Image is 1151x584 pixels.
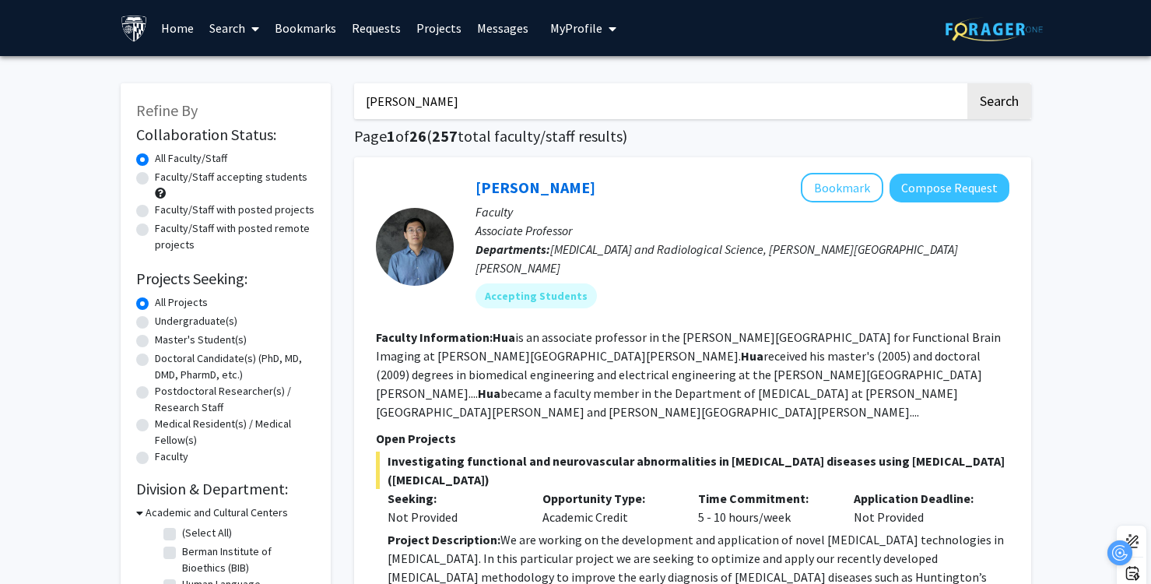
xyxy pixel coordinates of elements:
[155,332,247,348] label: Master's Student(s)
[155,150,227,167] label: All Faculty/Staff
[202,1,267,55] a: Search
[136,100,198,120] span: Refine By
[967,83,1031,119] button: Search
[388,508,520,526] div: Not Provided
[388,489,520,508] p: Seeking:
[475,202,1009,221] p: Faculty
[741,348,763,364] b: Hua
[475,241,958,276] span: [MEDICAL_DATA] and Radiological Science, [PERSON_NAME][GEOGRAPHIC_DATA][PERSON_NAME]
[155,449,188,465] label: Faculty
[155,313,237,329] label: Undergraduate(s)
[354,83,965,119] input: Search Keywords
[182,525,232,541] label: (Select All)
[388,532,500,547] strong: Project Description:
[432,126,458,146] span: 257
[493,329,515,345] b: Hua
[155,383,315,416] label: Postdoctoral Researcher(s) / Research Staff
[12,514,66,572] iframe: Chat
[475,241,550,257] b: Departments:
[854,489,986,508] p: Application Deadline:
[801,173,883,202] button: Add Jun Hua to Bookmarks
[153,1,202,55] a: Home
[890,174,1009,202] button: Compose Request to Jun Hua
[182,544,311,576] label: Berman Institute of Bioethics (BIB)
[475,178,595,197] a: [PERSON_NAME]
[136,125,315,144] h2: Collaboration Status:
[121,15,148,42] img: Johns Hopkins University Logo
[842,489,998,526] div: Not Provided
[155,294,208,311] label: All Projects
[475,221,1009,240] p: Associate Professor
[267,1,344,55] a: Bookmarks
[550,20,602,36] span: My Profile
[475,283,597,308] mat-chip: Accepting Students
[376,429,1009,448] p: Open Projects
[698,489,830,508] p: Time Commitment:
[387,126,395,146] span: 1
[136,269,315,288] h2: Projects Seeking:
[155,350,315,383] label: Doctoral Candidate(s) (PhD, MD, DMD, PharmD, etc.)
[686,489,842,526] div: 5 - 10 hours/week
[542,489,675,508] p: Opportunity Type:
[136,480,315,498] h2: Division & Department:
[531,489,686,526] div: Academic Credit
[354,127,1031,146] h1: Page of ( total faculty/staff results)
[155,169,307,185] label: Faculty/Staff accepting students
[469,1,536,55] a: Messages
[409,1,469,55] a: Projects
[409,126,426,146] span: 26
[376,329,1001,420] fg-read-more: is an associate professor in the [PERSON_NAME][GEOGRAPHIC_DATA] for Functional Brain Imaging at [...
[155,416,315,449] label: Medical Resident(s) / Medical Fellow(s)
[376,329,493,345] b: Faculty Information:
[155,202,314,218] label: Faculty/Staff with posted projects
[946,17,1043,41] img: ForagerOne Logo
[376,452,1009,489] span: Investigating functional and neurovascular abnormalities in [MEDICAL_DATA] diseases using [MEDICA...
[146,505,288,521] h3: Academic and Cultural Centers
[344,1,409,55] a: Requests
[478,385,500,401] b: Hua
[155,220,315,253] label: Faculty/Staff with posted remote projects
